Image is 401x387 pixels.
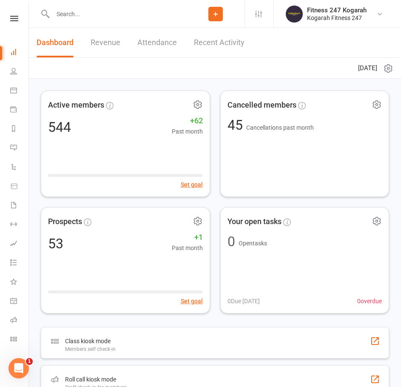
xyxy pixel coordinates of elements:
span: Open tasks [239,240,267,247]
a: Dashboard [10,43,29,63]
a: Payments [10,101,29,120]
span: [DATE] [358,63,377,73]
button: Set goal [181,180,203,189]
a: Dashboard [37,28,74,57]
a: Revenue [91,28,120,57]
span: +1 [172,231,203,244]
div: Roll call kiosk mode [65,374,127,384]
div: Fitness 247 Kogarah [307,6,367,14]
div: 0 [228,235,235,248]
div: Class kiosk mode [65,336,116,346]
span: 1 [26,358,33,365]
span: 45 [228,117,246,133]
span: Prospects [48,216,82,228]
a: Reports [10,120,29,139]
div: 53 [48,237,63,250]
span: Active members [48,99,104,111]
a: What's New [10,273,29,292]
a: General attendance kiosk mode [10,292,29,311]
a: Recent Activity [194,28,245,57]
a: Product Sales [10,177,29,196]
iframe: Intercom live chat [9,358,29,378]
input: Search... [50,8,187,20]
span: Past month [172,243,203,253]
img: thumb_image1749097489.png [286,6,303,23]
span: Your open tasks [228,216,282,228]
span: 0 Due [DATE] [228,296,260,306]
a: People [10,63,29,82]
span: Cancelled members [228,99,296,111]
div: 544 [48,120,71,134]
div: Members self check-in [65,346,116,352]
span: +62 [172,115,203,127]
a: Attendance [137,28,177,57]
button: Set goal [181,296,203,306]
span: Past month [172,127,203,136]
span: 0 overdue [357,296,382,306]
a: Calendar [10,82,29,101]
a: Assessments [10,235,29,254]
a: Class kiosk mode [10,330,29,350]
div: Kogarah Fitness 247 [307,14,367,22]
a: Roll call kiosk mode [10,311,29,330]
span: Cancellations past month [246,124,314,131]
